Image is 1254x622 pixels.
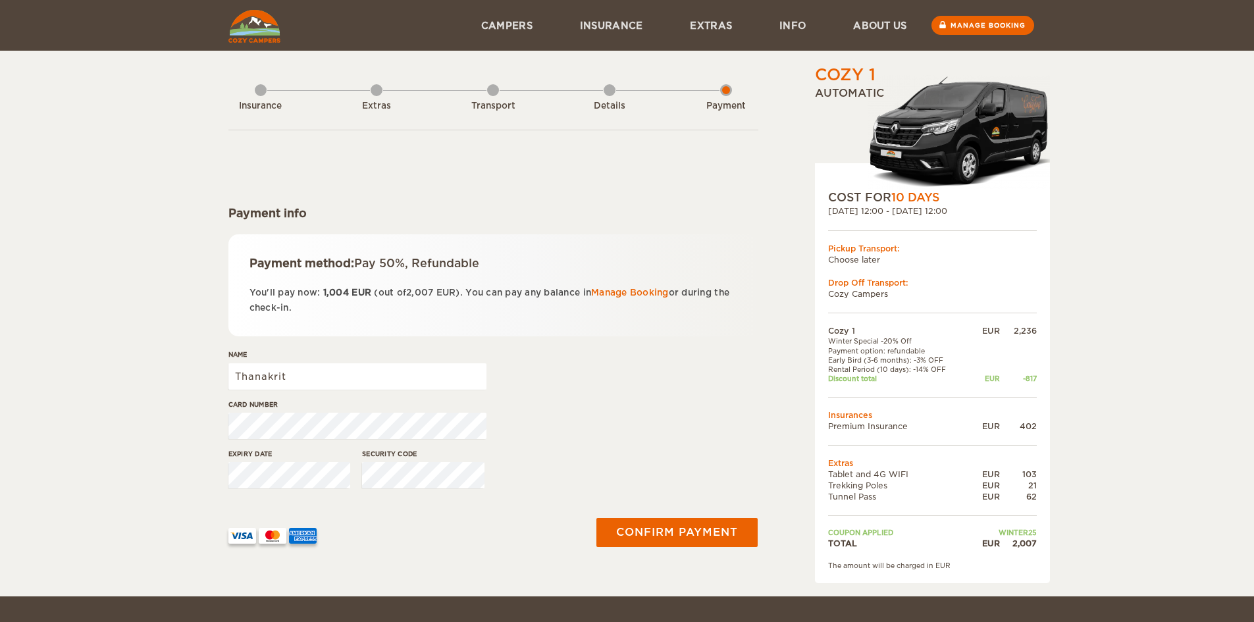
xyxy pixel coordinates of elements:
[931,16,1034,35] a: Manage booking
[1000,480,1037,491] div: 21
[828,205,1037,217] div: [DATE] 12:00 - [DATE] 12:00
[828,421,971,432] td: Premium Insurance
[828,355,971,365] td: Early Bird (3-6 months): -3% OFF
[828,365,971,374] td: Rental Period (10 days): -14% OFF
[970,325,999,336] div: EUR
[228,449,351,459] label: Expiry date
[362,449,484,459] label: Security code
[828,409,1037,421] td: Insurances
[828,325,971,336] td: Cozy 1
[259,528,286,544] img: mastercard
[828,346,971,355] td: Payment option: refundable
[828,469,971,480] td: Tablet and 4G WIFI
[891,191,939,204] span: 10 Days
[970,491,999,502] div: EUR
[828,243,1037,254] div: Pickup Transport:
[352,288,371,298] span: EUR
[228,528,256,544] img: VISA
[573,100,646,113] div: Details
[1000,469,1037,480] div: 103
[828,254,1037,265] td: Choose later
[970,538,999,549] div: EUR
[970,480,999,491] div: EUR
[436,288,456,298] span: EUR
[228,350,486,359] label: Name
[815,64,875,86] div: Cozy 1
[828,336,971,346] td: Winter Special -20% Off
[828,480,971,491] td: Trekking Poles
[289,528,317,544] img: AMEX
[970,374,999,383] div: EUR
[828,190,1037,205] div: COST FOR
[228,205,758,221] div: Payment info
[591,288,669,298] a: Manage Booking
[970,469,999,480] div: EUR
[406,288,433,298] span: 2,007
[828,457,1037,469] td: Extras
[224,100,297,113] div: Insurance
[828,288,1037,299] td: Cozy Campers
[828,491,971,502] td: Tunnel Pass
[228,400,486,409] label: Card number
[1000,374,1037,383] div: -817
[228,10,280,43] img: Cozy Campers
[354,257,479,270] span: Pay 50%, Refundable
[1000,538,1037,549] div: 2,007
[1000,491,1037,502] div: 62
[828,538,971,549] td: TOTAL
[1000,325,1037,336] div: 2,236
[828,561,1037,570] div: The amount will be charged in EUR
[815,86,1050,190] div: Automatic
[596,518,758,547] button: Confirm payment
[828,277,1037,288] div: Drop Off Transport:
[249,285,737,316] p: You'll pay now: (out of ). You can pay any balance in or during the check-in.
[249,255,737,271] div: Payment method:
[828,374,971,383] td: Discount total
[828,528,971,537] td: Coupon applied
[690,100,762,113] div: Payment
[970,421,999,432] div: EUR
[340,100,413,113] div: Extras
[970,528,1036,537] td: WINTER25
[868,75,1050,190] img: Stuttur-m-c-logo-2.png
[323,288,349,298] span: 1,004
[457,100,529,113] div: Transport
[1000,421,1037,432] div: 402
